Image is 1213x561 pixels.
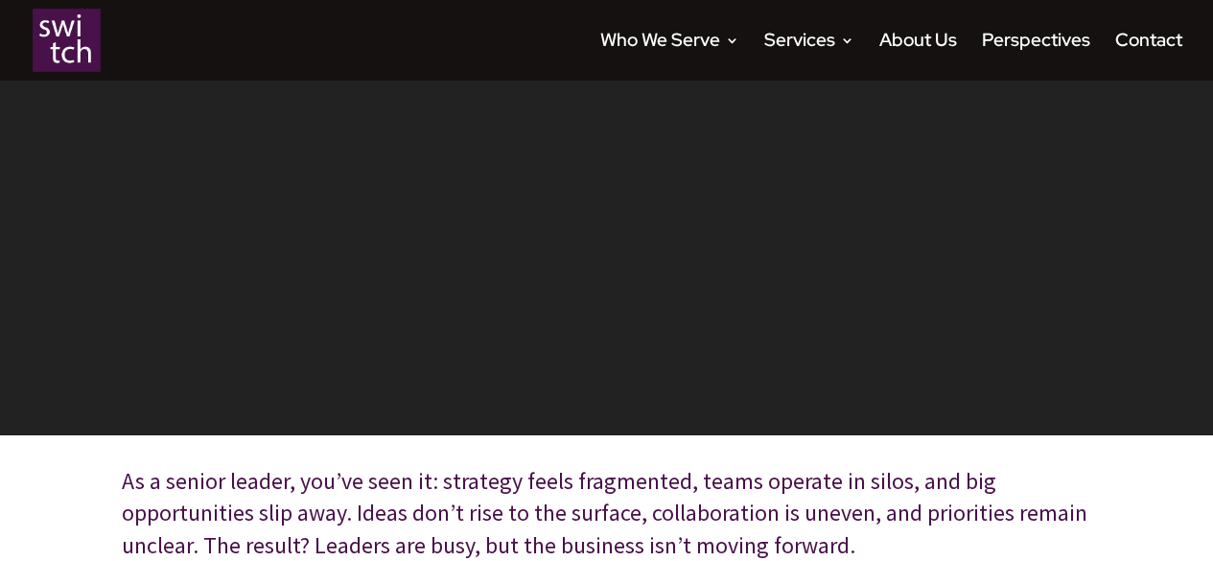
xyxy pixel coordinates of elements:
[1115,34,1182,81] a: Contact
[600,34,739,81] a: Who We Serve
[879,34,957,81] a: About Us
[764,34,854,81] a: Services
[982,34,1090,81] a: Perspectives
